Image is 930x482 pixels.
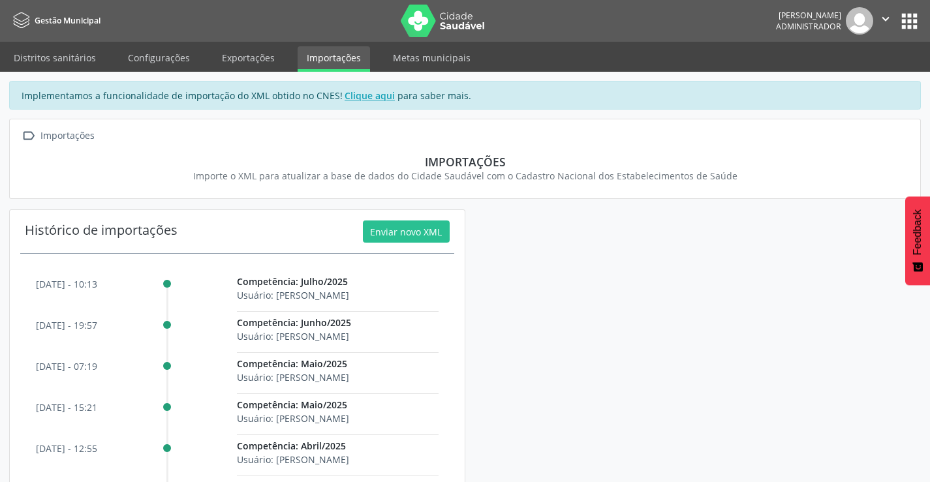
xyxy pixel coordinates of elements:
button: Enviar novo XML [363,220,450,243]
p: Competência: Julho/2025 [237,275,438,288]
a:  Importações [19,127,97,145]
p: [DATE] - 10:13 [36,277,97,291]
a: Importações [298,46,370,72]
img: img [846,7,873,35]
div: Histórico de importações [25,220,178,243]
p: Competência: Maio/2025 [237,398,438,412]
div: [PERSON_NAME] [776,10,841,21]
i:  [878,12,893,26]
span: Usuário: [PERSON_NAME] [237,289,349,301]
a: Clique aqui [343,89,397,102]
p: Competência: Maio/2025 [237,357,438,370]
button: Feedback - Mostrar pesquisa [905,196,930,285]
span: Feedback [912,209,923,255]
span: Gestão Municipal [35,15,101,26]
div: Implementamos a funcionalidade de importação do XML obtido no CNES! para saber mais. [9,81,921,110]
div: Importações [28,155,902,169]
a: Exportações [213,46,284,69]
p: Competência: Abril/2025 [237,439,438,453]
p: [DATE] - 07:19 [36,359,97,373]
i:  [19,127,38,145]
span: Administrador [776,21,841,32]
a: Configurações [119,46,199,69]
p: [DATE] - 15:21 [36,400,97,414]
span: Usuário: [PERSON_NAME] [237,330,349,342]
p: [DATE] - 19:57 [36,318,97,332]
span: Usuário: [PERSON_NAME] [237,453,349,466]
button:  [873,7,898,35]
div: Importe o XML para atualizar a base de dados do Cidade Saudável com o Cadastro Nacional dos Estab... [28,169,902,183]
span: Usuário: [PERSON_NAME] [237,412,349,425]
a: Distritos sanitários [5,46,105,69]
a: Gestão Municipal [9,10,101,31]
u: Clique aqui [345,89,395,102]
span: Usuário: [PERSON_NAME] [237,371,349,384]
button: apps [898,10,921,33]
div: Importações [38,127,97,145]
p: Competência: Junho/2025 [237,316,438,329]
p: [DATE] - 12:55 [36,442,97,455]
a: Metas municipais [384,46,480,69]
